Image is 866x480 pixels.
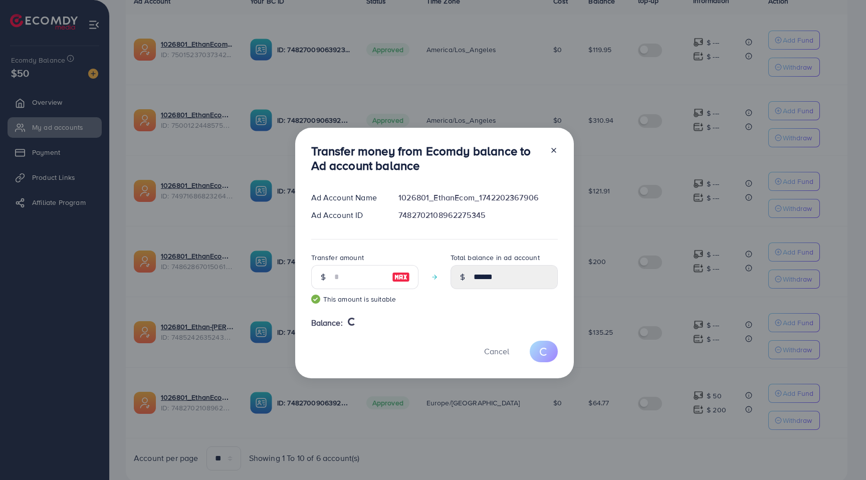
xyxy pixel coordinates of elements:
img: guide [311,295,320,304]
small: This amount is suitable [311,294,418,304]
h3: Transfer money from Ecomdy balance to Ad account balance [311,144,542,173]
div: Ad Account ID [303,209,391,221]
label: Total balance in ad account [451,253,540,263]
img: image [392,271,410,283]
button: Cancel [472,341,522,362]
iframe: Chat [823,435,858,472]
div: Ad Account Name [303,192,391,203]
span: Cancel [484,346,509,357]
span: Balance: [311,317,343,329]
div: 7482702108962275345 [390,209,565,221]
div: 1026801_EthanEcom_1742202367906 [390,192,565,203]
label: Transfer amount [311,253,364,263]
